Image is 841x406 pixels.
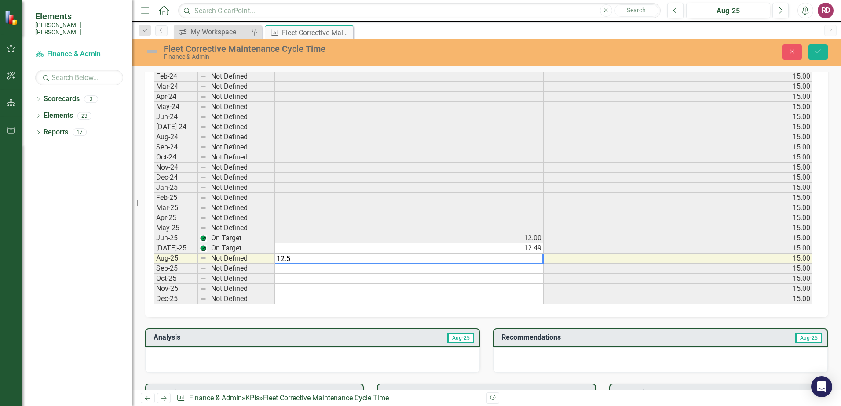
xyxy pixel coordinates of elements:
[84,95,98,103] div: 3
[544,82,812,92] td: 15.00
[209,284,275,294] td: Not Defined
[200,113,207,120] img: 8DAGhfEEPCf229AAAAAElFTkSuQmCC
[200,285,207,292] img: 8DAGhfEEPCf229AAAAAElFTkSuQmCC
[44,127,68,138] a: Reports
[200,73,207,80] img: 8DAGhfEEPCf229AAAAAElFTkSuQmCC
[818,3,834,18] button: RD
[209,82,275,92] td: Not Defined
[544,122,812,132] td: 15.00
[544,284,812,294] td: 15.00
[178,3,661,18] input: Search ClearPoint...
[209,193,275,203] td: Not Defined
[35,49,123,59] a: Finance & Admin
[544,274,812,284] td: 15.00
[44,94,80,104] a: Scorecards
[200,214,207,221] img: 8DAGhfEEPCf229AAAAAElFTkSuQmCC
[154,142,198,152] td: Sep-24
[35,70,123,85] input: Search Below...
[209,203,275,213] td: Not Defined
[209,132,275,142] td: Not Defined
[501,333,720,341] h3: Recommendations
[544,72,812,82] td: 15.00
[200,144,207,151] img: 8DAGhfEEPCf229AAAAAElFTkSuQmCC
[200,225,207,232] img: 8DAGhfEEPCf229AAAAAElFTkSuQmCC
[176,26,249,37] a: My Workspace
[154,274,198,284] td: Oct-25
[200,103,207,110] img: 8DAGhfEEPCf229AAAAAElFTkSuQmCC
[200,265,207,272] img: 8DAGhfEEPCf229AAAAAElFTkSuQmCC
[200,194,207,201] img: 8DAGhfEEPCf229AAAAAElFTkSuQmCC
[154,132,198,142] td: Aug-24
[200,245,207,252] img: Z
[154,264,198,274] td: Sep-25
[200,93,207,100] img: 8DAGhfEEPCf229AAAAAElFTkSuQmCC
[209,112,275,122] td: Not Defined
[154,122,198,132] td: [DATE]-24
[209,122,275,132] td: Not Defined
[154,203,198,213] td: Mar-25
[154,193,198,203] td: Feb-25
[209,274,275,284] td: Not Defined
[154,92,198,102] td: Apr-24
[385,389,590,397] h3: Data Owner
[154,284,198,294] td: Nov-25
[44,111,73,121] a: Elements
[209,183,275,193] td: Not Defined
[544,294,812,304] td: 15.00
[544,132,812,142] td: 15.00
[245,394,260,402] a: KPIs
[209,173,275,183] td: Not Defined
[209,243,275,254] td: On Target
[200,134,207,141] img: 8DAGhfEEPCf229AAAAAElFTkSuQmCC
[154,163,198,173] td: Nov-24
[209,294,275,304] td: Not Defined
[154,82,198,92] td: Mar-24
[544,223,812,233] td: 15.00
[544,254,812,264] td: 15.00
[154,254,198,264] td: Aug-25
[544,112,812,122] td: 15.00
[200,83,207,90] img: 8DAGhfEEPCf229AAAAAElFTkSuQmCC
[544,193,812,203] td: 15.00
[154,389,358,397] h3: Executive Sponsor
[282,27,351,38] div: Fleet Corrective Maintenance Cycle Time
[73,129,87,136] div: 17
[154,102,198,112] td: May-24
[544,233,812,243] td: 15.00
[200,164,207,171] img: 8DAGhfEEPCf229AAAAAElFTkSuQmCC
[263,394,389,402] div: Fleet Corrective Maintenance Cycle Time
[154,223,198,233] td: May-25
[200,204,207,211] img: 8DAGhfEEPCf229AAAAAElFTkSuQmCC
[209,92,275,102] td: Not Defined
[200,123,207,130] img: 8DAGhfEEPCf229AAAAAElFTkSuQmCC
[209,72,275,82] td: Not Defined
[200,295,207,302] img: 8DAGhfEEPCf229AAAAAElFTkSuQmCC
[544,243,812,254] td: 15.00
[154,72,198,82] td: Feb-24
[209,102,275,112] td: Not Defined
[447,333,474,343] span: Aug-25
[614,4,658,17] button: Search
[209,163,275,173] td: Not Defined
[200,235,207,242] img: Z
[145,44,159,58] img: Not Defined
[154,173,198,183] td: Dec-24
[190,26,249,37] div: My Workspace
[154,233,198,243] td: Jun-25
[35,22,123,36] small: [PERSON_NAME] [PERSON_NAME]
[164,54,528,60] div: Finance & Admin
[811,376,832,397] div: Open Intercom Messenger
[154,152,198,163] td: Oct-24
[200,184,207,191] img: 8DAGhfEEPCf229AAAAAElFTkSuQmCC
[275,243,544,254] td: 12.49
[627,7,646,14] span: Search
[164,44,528,54] div: Fleet Corrective Maintenance Cycle Time
[275,233,544,243] td: 12.00
[154,112,198,122] td: Jun-24
[544,142,812,152] td: 15.00
[200,154,207,161] img: 8DAGhfEEPCf229AAAAAElFTkSuQmCC
[686,3,770,18] button: Aug-25
[200,174,207,181] img: 8DAGhfEEPCf229AAAAAElFTkSuQmCC
[209,142,275,152] td: Not Defined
